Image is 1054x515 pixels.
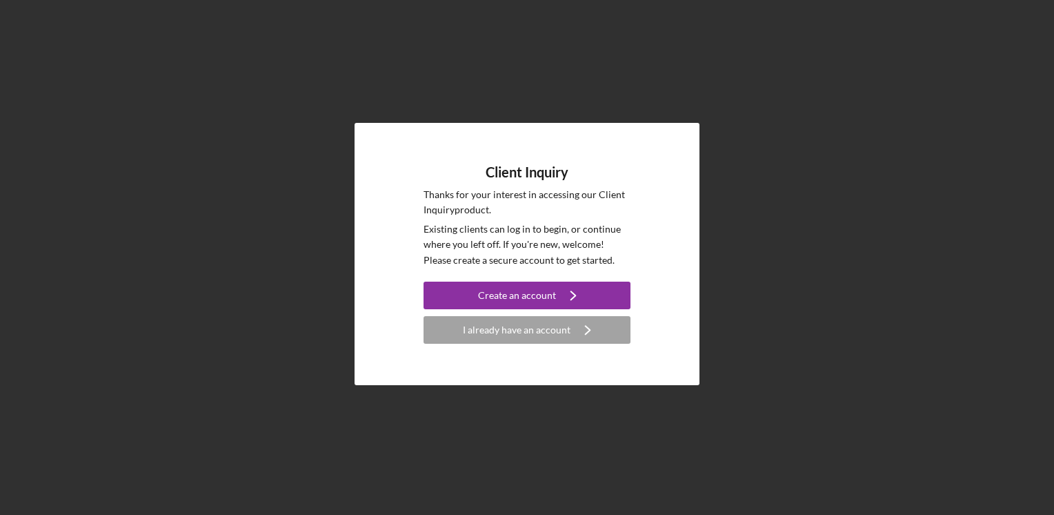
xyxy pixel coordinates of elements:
h4: Client Inquiry [486,164,568,180]
p: Thanks for your interest in accessing our Client Inquiry product. [424,187,630,218]
p: Existing clients can log in to begin, or continue where you left off. If you're new, welcome! Ple... [424,222,630,268]
div: Create an account [478,282,556,309]
a: Create an account [424,282,630,313]
button: Create an account [424,282,630,309]
button: I already have an account [424,316,630,344]
div: I already have an account [463,316,570,344]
